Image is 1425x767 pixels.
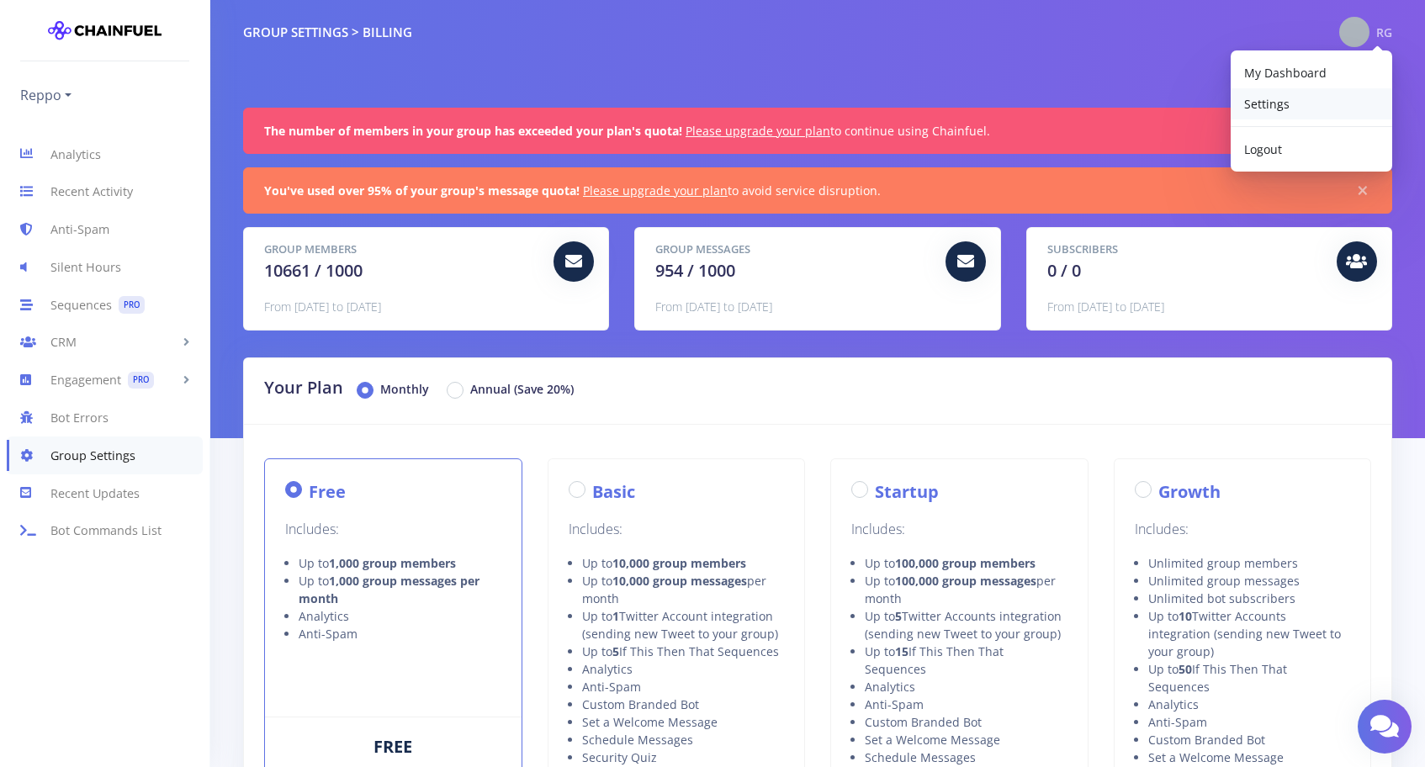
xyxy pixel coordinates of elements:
li: Up to [865,554,1067,572]
strong: 5 [612,643,619,659]
li: Anti-Spam [582,678,785,696]
h5: Group Messages [655,241,932,258]
strong: The number of members in your group has exceeded your plan's quota! [264,123,682,139]
img: chainfuel-logo [48,13,162,47]
li: Up to Twitter Accounts integration (sending new Tweet to your group) [1148,607,1351,660]
a: Logout [1231,134,1392,165]
strong: 100,000 group messages [895,573,1036,589]
li: Up to Twitter Account integration (sending new Tweet to your group) [582,607,785,643]
h5: Group Members [264,241,541,258]
li: Up to [299,554,501,572]
p: Includes: [1135,518,1351,541]
strong: You've used over 95% of your group's message quota! [264,182,580,198]
a: Please upgrade your plan [686,123,830,139]
span: PRO [119,296,145,314]
label: Monthly [380,380,429,400]
li: Analytics [299,607,501,625]
li: Set a Welcome Message [582,713,785,731]
span: × [1354,182,1371,199]
li: Analytics [582,660,785,678]
li: Security Quiz [582,748,785,766]
a: Please upgrade your plan [583,182,728,198]
li: Up to [299,572,501,607]
strong: 10,000 group messages [612,573,747,589]
strong: 10 [1179,608,1192,624]
strong: 1,000 group members [329,555,456,571]
label: Annual (Save 20%) [470,380,574,400]
label: Growth [1158,479,1221,505]
h5: Subscribers [1047,241,1324,258]
span: From [DATE] to [DATE] [264,299,381,315]
li: Custom Branded Bot [865,713,1067,731]
li: Up to [582,554,785,572]
a: My Dashboard [1231,57,1392,88]
li: Analytics [865,678,1067,696]
li: Unlimited bot subscribers [1148,590,1351,607]
li: Up to If This Then That Sequences [1148,660,1351,696]
strong: 15 [895,643,909,659]
strong: 1 [612,608,619,624]
p: Includes: [569,518,785,541]
div: Group Settings > Billing [243,23,412,42]
li: Schedule Messages [582,731,785,748]
li: Unlimited group messages [1148,572,1351,590]
span: RG [1376,24,1392,40]
strong: 10,000 group members [612,555,746,571]
span: 0 / 0 [1047,259,1081,282]
label: Basic [592,479,635,505]
p: Includes: [851,518,1067,541]
li: Up to per month [582,572,785,607]
a: Settings [1231,88,1392,119]
h2: Your Plan [264,375,1371,400]
strong: 50 [1179,661,1192,677]
span: 954 / 1000 [655,259,735,282]
strong: 1,000 group messages per month [299,573,479,606]
li: Custom Branded Bot [1148,731,1351,748]
span: PRO [128,372,154,389]
li: Unlimited group members [1148,554,1351,572]
li: Up to per month [865,572,1067,607]
a: Group Settings [7,436,203,474]
span: to continue using Chainfuel. [264,123,990,139]
p: Includes: [285,518,501,541]
li: Anti-Spam [1148,713,1351,731]
li: Schedule Messages [865,748,1067,766]
img: @rgreppo Photo [1339,17,1369,47]
span: to avoid service disruption. [264,182,881,198]
li: Analytics [1148,696,1351,713]
li: Anti-Spam [865,696,1067,713]
button: Close [1354,182,1371,199]
span: From [DATE] to [DATE] [1047,299,1164,315]
a: Reppo [20,82,72,108]
li: Set a Welcome Message [1148,748,1351,766]
strong: 5 [895,608,902,624]
a: @rgreppo Photo RG [1326,13,1392,50]
span: My Dashboard [1244,65,1327,81]
span: Logout [1244,141,1282,157]
li: Up to If This Then That Sequences [582,643,785,660]
li: Anti-Spam [299,625,501,643]
strong: 100,000 group members [895,555,1036,571]
li: Custom Branded Bot [582,696,785,713]
span: Settings [1244,96,1290,112]
span: 10661 / 1000 [264,259,363,282]
li: Up to Twitter Accounts integration (sending new Tweet to your group) [865,607,1067,643]
li: Set a Welcome Message [865,731,1067,748]
label: Free [309,479,346,505]
span: FREE [373,735,412,758]
label: Startup [875,479,939,505]
li: Up to If This Then That Sequences [865,643,1067,678]
span: From [DATE] to [DATE] [655,299,772,315]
